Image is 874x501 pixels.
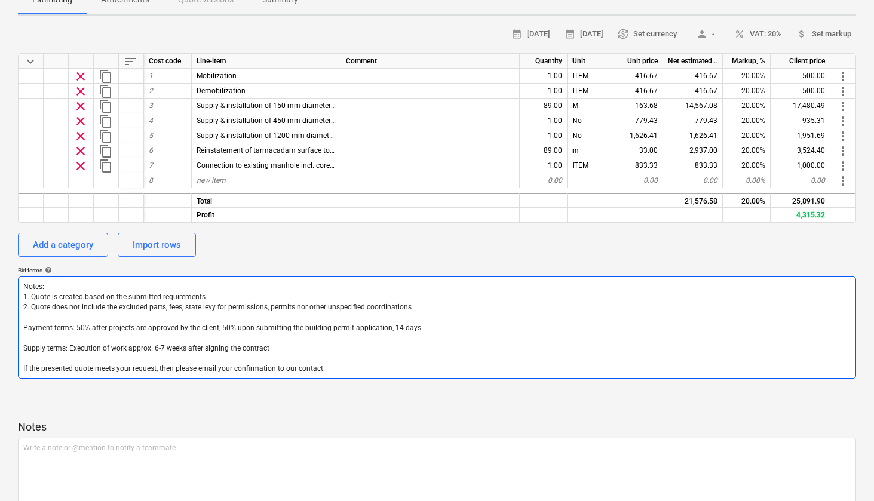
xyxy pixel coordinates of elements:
textarea: Notes: 1. Quote is created based on the submitted requirements 2. Quote does not include the excl... [18,276,856,379]
div: ITEM [568,84,603,99]
span: 2 [149,87,153,95]
span: Duplicate row [99,114,113,128]
button: [DATE] [560,25,608,44]
div: 21,576.58 [663,193,723,208]
span: Remove row [73,129,88,143]
span: Set markup [796,27,851,41]
div: Total [192,193,341,208]
span: More actions [836,144,850,158]
div: ITEM [568,69,603,84]
div: Unit price [603,54,663,69]
span: 5 [149,131,153,140]
div: 4,315.32 [771,208,830,223]
div: Quantity [520,54,568,69]
div: 779.43 [603,113,663,128]
div: m [568,143,603,158]
div: 1.00 [520,158,568,173]
div: 20.00% [723,193,771,208]
span: Remove row [73,114,88,128]
span: Mobilization [197,72,237,80]
div: 163.68 [603,99,663,113]
div: M [568,99,603,113]
div: 779.43 [663,113,723,128]
button: Import rows [118,233,196,257]
iframe: Chat Widget [814,444,874,501]
div: No [568,128,603,143]
p: Notes [18,420,856,434]
span: More actions [836,114,850,128]
span: 1 [149,72,153,80]
span: Duplicate row [99,159,113,173]
span: Demobilization [197,87,246,95]
span: Connection to existing manhole incl. core drilling & watertight coupling [197,161,424,170]
span: More actions [836,99,850,113]
div: 1.00 [520,128,568,143]
button: Set markup [792,25,856,44]
div: Add a category [33,237,93,253]
div: 500.00 [771,69,830,84]
div: 3,524.40 [771,143,830,158]
span: Reinstatement of tarmacadam surface to match existing [197,146,379,155]
div: 1.00 [520,113,568,128]
div: 833.33 [663,158,723,173]
div: ITEM [568,158,603,173]
div: 833.33 [603,158,663,173]
button: Set currency [613,25,682,44]
span: Supply & installation of 150 mm diameter sewer pipe incl. excavation, bedding & backfilling [197,102,489,110]
div: 20.00% [723,128,771,143]
span: Duplicate row [99,99,113,113]
span: new item [197,176,226,185]
div: 1.00 [520,84,568,99]
span: Duplicate row [99,84,113,99]
div: 416.67 [663,84,723,99]
div: 20.00% [723,113,771,128]
div: 0.00 [520,173,568,188]
div: 89.00 [520,99,568,113]
span: help [42,266,52,273]
div: 1.00 [520,69,568,84]
div: Bid terms [18,266,856,274]
div: Unit [568,54,603,69]
div: 1,951.69 [771,128,830,143]
div: 500.00 [771,84,830,99]
div: No [568,113,603,128]
span: 7 [149,161,153,170]
div: 0.00% [723,173,771,188]
button: - [686,25,725,44]
button: [DATE] [507,25,555,44]
span: calendar_month [565,29,575,39]
span: Set currency [618,27,677,41]
span: - [691,27,720,41]
span: calendar_month [511,29,522,39]
div: 0.00 [771,173,830,188]
div: 33.00 [603,143,663,158]
span: Duplicate row [99,69,113,84]
span: attach_money [796,29,807,39]
span: Duplicate row [99,144,113,158]
div: 1,000.00 [771,158,830,173]
div: 20.00% [723,143,771,158]
div: 0.00 [663,173,723,188]
span: More actions [836,69,850,84]
div: 416.67 [603,84,663,99]
span: Remove row [73,159,88,173]
div: 0.00 [603,173,663,188]
div: 1,626.41 [603,128,663,143]
div: Net estimated cost [663,54,723,69]
span: Sort rows within table [124,54,138,69]
span: 4 [149,116,153,125]
span: Collapse all categories [23,54,38,69]
div: 416.67 [603,69,663,84]
div: 935.31 [771,113,830,128]
span: Remove row [73,144,88,158]
div: Comment [341,54,520,69]
span: More actions [836,84,850,99]
span: More actions [836,159,850,173]
span: person [697,29,707,39]
span: Remove row [73,69,88,84]
span: 8 [149,176,153,185]
div: Line-item [192,54,341,69]
div: Markup, % [723,54,771,69]
span: 3 [149,102,153,110]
